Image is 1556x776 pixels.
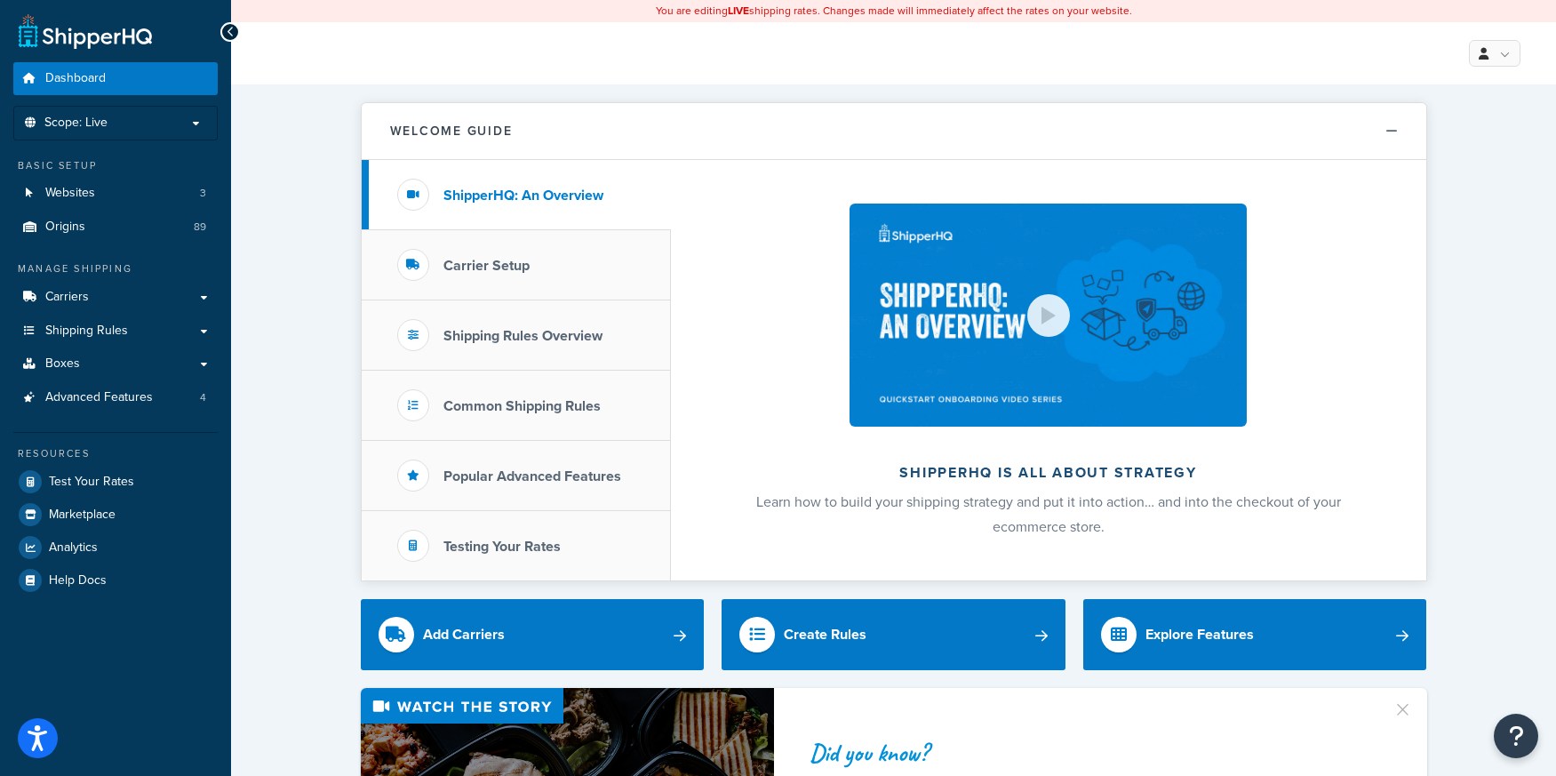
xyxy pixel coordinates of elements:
[13,348,218,380] a: Boxes
[194,220,206,235] span: 89
[1145,622,1254,647] div: Explore Features
[45,186,95,201] span: Websites
[200,186,206,201] span: 3
[200,390,206,405] span: 4
[49,508,116,523] span: Marketplace
[784,622,866,647] div: Create Rules
[443,188,603,204] h3: ShipperHQ: An Overview
[49,573,107,588] span: Help Docs
[13,499,218,531] a: Marketplace
[13,564,218,596] a: Help Docs
[13,211,218,244] a: Origins89
[390,124,513,138] h2: Welcome Guide
[1083,599,1427,670] a: Explore Features
[443,539,561,555] h3: Testing Your Rates
[13,281,218,314] a: Carriers
[13,211,218,244] li: Origins
[13,158,218,173] div: Basic Setup
[49,540,98,556] span: Analytics
[728,3,749,19] b: LIVE
[45,324,128,339] span: Shipping Rules
[45,356,80,372] span: Boxes
[13,466,218,498] a: Test Your Rates
[718,465,1379,481] h2: ShipperHQ is all about strategy
[361,599,705,670] a: Add Carriers
[13,381,218,414] li: Advanced Features
[44,116,108,131] span: Scope: Live
[850,204,1246,427] img: ShipperHQ is all about strategy
[362,103,1426,160] button: Welcome Guide
[13,177,218,210] li: Websites
[443,398,601,414] h3: Common Shipping Rules
[443,328,602,344] h3: Shipping Rules Overview
[45,290,89,305] span: Carriers
[810,740,1371,765] div: Did you know?
[13,177,218,210] a: Websites3
[13,381,218,414] a: Advanced Features4
[443,258,530,274] h3: Carrier Setup
[13,446,218,461] div: Resources
[13,62,218,95] a: Dashboard
[443,468,621,484] h3: Popular Advanced Features
[1494,714,1538,758] button: Open Resource Center
[45,220,85,235] span: Origins
[756,492,1341,537] span: Learn how to build your shipping strategy and put it into action… and into the checkout of your e...
[13,261,218,276] div: Manage Shipping
[13,532,218,564] a: Analytics
[45,390,153,405] span: Advanced Features
[13,315,218,348] a: Shipping Rules
[45,71,106,86] span: Dashboard
[49,475,134,490] span: Test Your Rates
[722,599,1065,670] a: Create Rules
[423,622,505,647] div: Add Carriers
